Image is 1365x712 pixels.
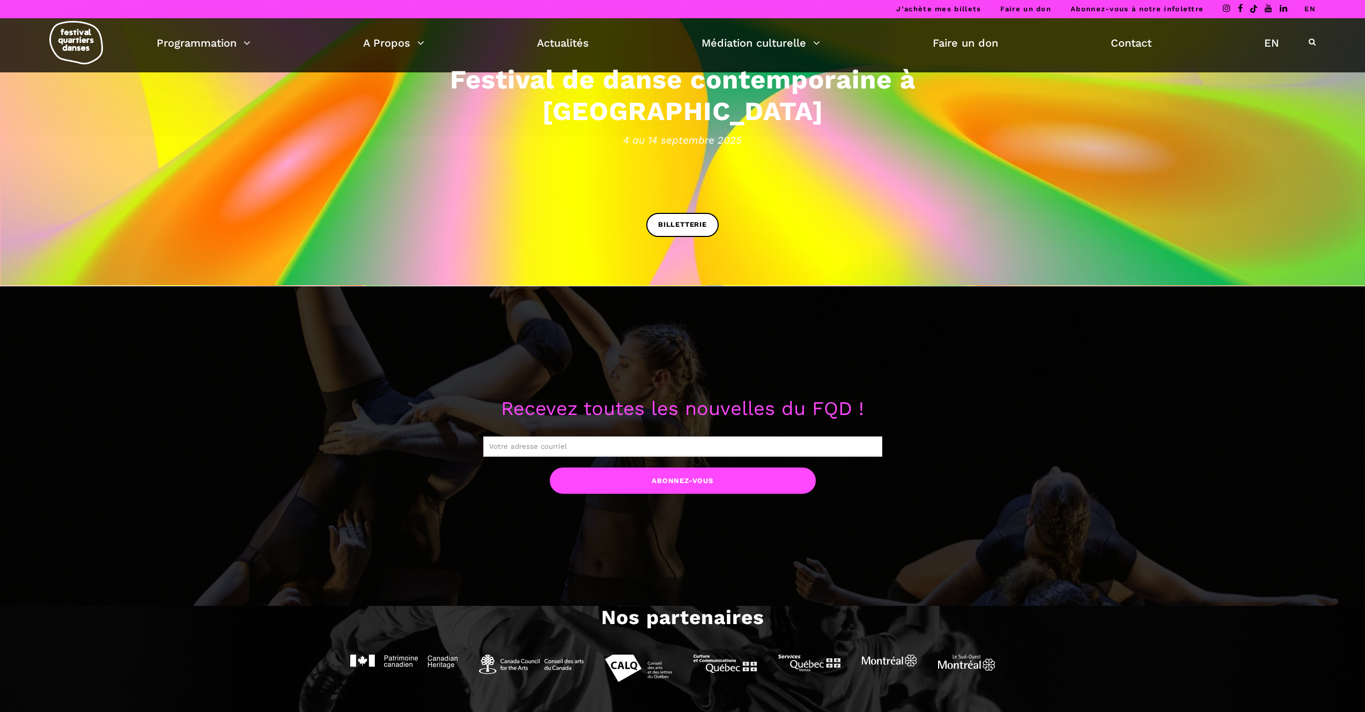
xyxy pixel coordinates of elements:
span: 4 au 14 septembre 2025 [350,132,1015,148]
a: Abonnez-vous à notre infolettre [1071,5,1204,13]
img: Ville de Montréal [862,655,917,666]
img: logo-fqd-med [49,21,103,64]
h3: Nos partenaires [601,606,764,633]
a: Actualités [537,34,589,52]
img: CALQ [605,655,672,682]
input: Votre adresse courriel [483,436,882,457]
input: Abonnez-vous [550,468,816,494]
p: Recevez toutes les nouvelles du FQD ! [350,394,1015,425]
img: Conseil des arts Canada [479,655,584,674]
span: BILLETTERIE [658,219,707,231]
img: Services Québec [778,655,840,671]
a: Faire un don [1000,5,1051,13]
a: BILLETTERIE [646,213,719,237]
a: J’achète mes billets [896,5,981,13]
h3: Festival de danse contemporaine à [GEOGRAPHIC_DATA] [350,64,1015,127]
img: Patrimoine Canadien [350,655,458,669]
a: Contact [1111,34,1152,52]
img: MCCQ [693,655,757,673]
a: Programmation [157,34,250,52]
a: Médiation culturelle [702,34,820,52]
a: Faire un don [933,34,998,52]
a: EN [1304,5,1316,13]
a: A Propos [363,34,424,52]
a: EN [1264,34,1279,52]
img: Sud Ouest Montréal [938,655,995,671]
